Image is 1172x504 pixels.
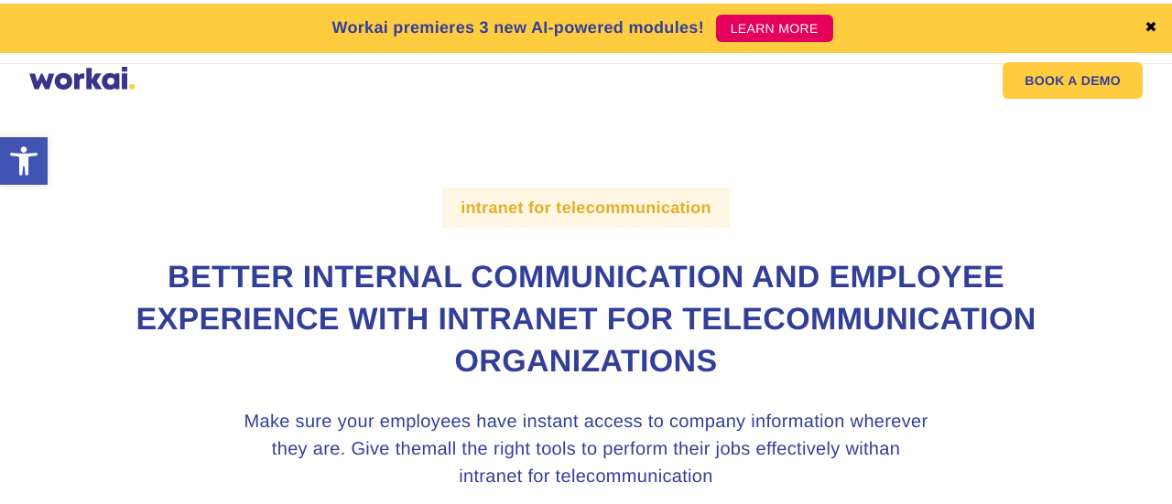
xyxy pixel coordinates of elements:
[1025,74,1077,87] em: BOOK A
[1145,21,1157,36] a: ✖
[331,16,704,40] p: Workai premieres 3 new AI-powered modules!
[1003,62,1143,99] a: BOOK ADEMO
[244,412,928,459] span: Make sure your employees have instant access to company information wherever they are. Give them
[136,260,1036,379] span: Better internal communication and employee experience with intranet for telecommunication organiz...
[716,15,833,42] a: LEARN MORE
[459,439,900,487] span: an intranet for telecommunication
[437,439,879,459] span: all the right tools to perform their jobs effectively with
[442,188,730,228] label: intranet for telecommunication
